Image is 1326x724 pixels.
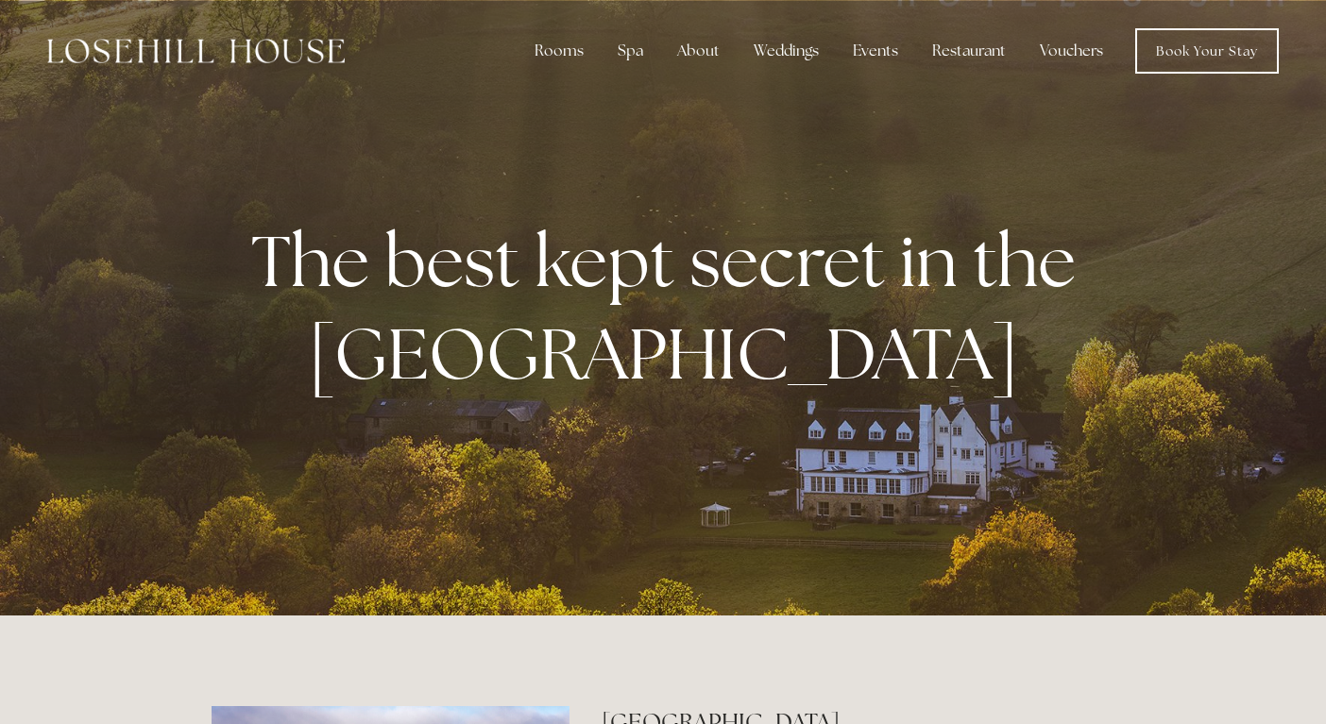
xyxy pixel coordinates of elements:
div: About [662,32,735,70]
div: Weddings [739,32,834,70]
div: Events [838,32,913,70]
div: Restaurant [917,32,1021,70]
img: Losehill House [47,39,345,63]
div: Rooms [519,32,599,70]
a: Book Your Stay [1135,28,1279,74]
div: Spa [603,32,658,70]
strong: The best kept secret in the [GEOGRAPHIC_DATA] [251,214,1091,399]
a: Vouchers [1025,32,1118,70]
